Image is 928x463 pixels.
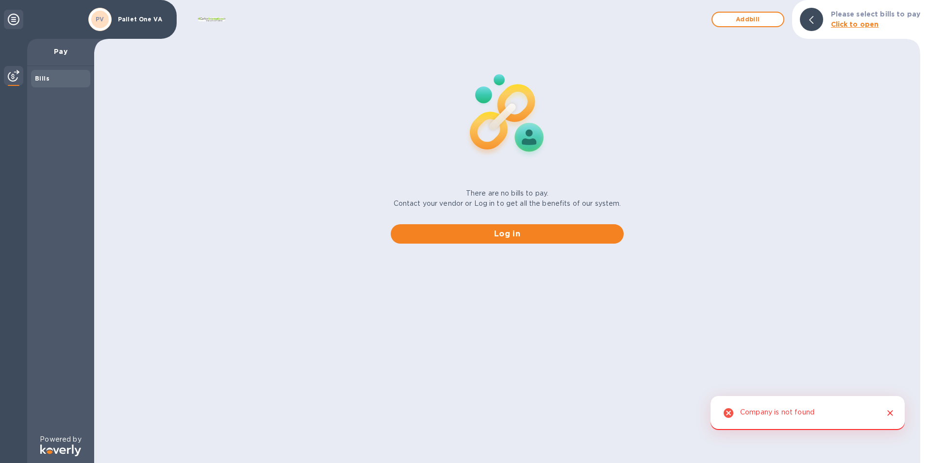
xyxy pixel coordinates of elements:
span: Log in [398,228,616,240]
span: Add bill [720,14,776,25]
b: PV [96,16,104,23]
p: Pay [35,47,86,56]
div: Company is not found [740,404,814,422]
img: Logo [40,445,81,456]
p: There are no bills to pay. Contact your vendor or Log in to get all the benefits of our system. [394,188,621,209]
b: Please select bills to pay [831,10,920,18]
button: Close [884,407,896,419]
b: Click to open [831,20,879,28]
button: Log in [391,224,624,244]
p: Powered by [40,434,81,445]
b: Bills [35,75,50,82]
button: Addbill [712,12,784,27]
p: Pallet One VA [118,16,166,23]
